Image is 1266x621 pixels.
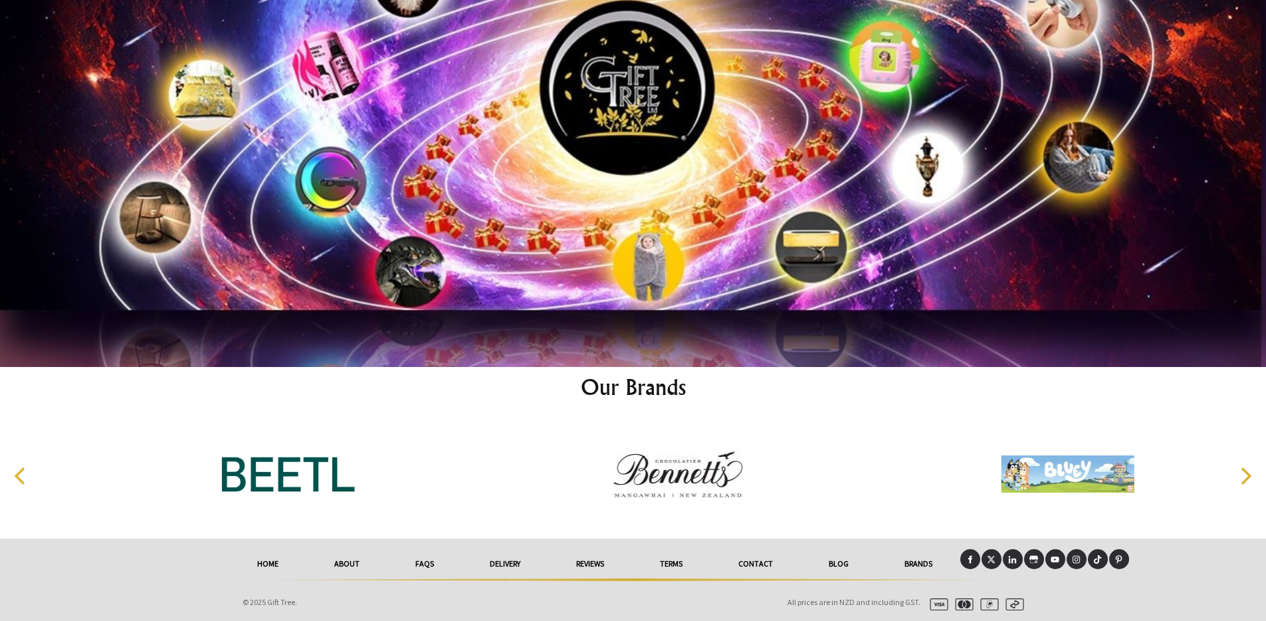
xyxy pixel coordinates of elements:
[1045,549,1065,569] a: Youtube
[243,597,297,607] span: © 2025 Gift Tree.
[222,424,355,524] img: BEETL Skincare
[975,598,999,610] img: paypal.svg
[788,597,920,607] span: All prices are in NZD and including GST.
[960,549,980,569] a: Facebook
[1067,549,1087,569] a: Instagram
[801,549,877,578] a: Blog
[1002,424,1134,524] img: Bluey
[1088,549,1108,569] a: Tiktok
[710,549,801,578] a: Contact
[632,549,710,578] a: Terms
[1109,549,1129,569] a: Pinterest
[982,549,1002,569] a: X (Twitter)
[7,461,36,491] button: Previous
[1000,598,1024,610] img: afterpay.svg
[229,549,306,578] a: HOME
[612,424,745,524] img: Bennetts Chocolates
[462,549,548,578] a: delivery
[548,549,632,578] a: reviews
[1003,549,1023,569] a: LinkedIn
[924,598,948,610] img: visa.svg
[387,549,462,578] a: FAQs
[306,549,387,578] a: About
[1230,461,1259,491] button: Next
[950,598,974,610] img: mastercard.svg
[877,549,960,578] a: Brands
